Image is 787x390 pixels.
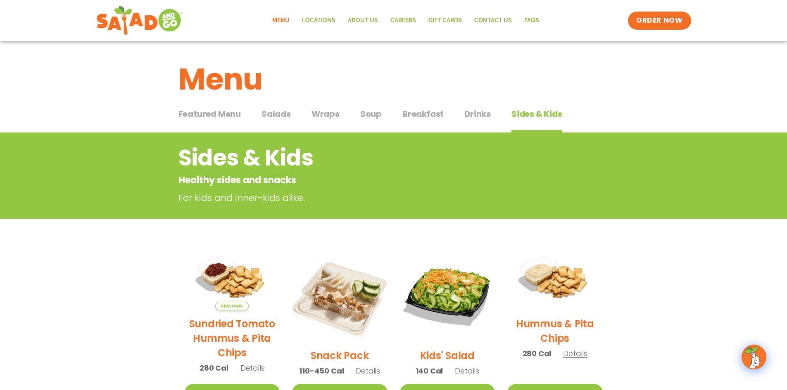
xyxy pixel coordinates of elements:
span: Drinks [464,108,491,120]
a: Contact Us [468,11,518,30]
a: FAQs [518,11,545,30]
img: Product photo for Kids’ Salad [400,247,495,342]
span: ORDER NOW [636,16,682,26]
p: Healthy sides and snacks [178,173,542,187]
h2: Kids' Salad [420,348,475,363]
span: 280 Cal [523,348,552,359]
img: new-SAG-logo-768×292 [96,4,183,37]
span: Details [356,366,380,376]
span: Salads [262,108,291,120]
img: Product photo for Hummus & Pita Chips [507,247,603,310]
span: Details [455,366,479,376]
span: Wraps [311,108,340,120]
span: 110-450 Cal [299,365,344,376]
a: ORDER NOW [628,12,691,30]
a: Locations [296,11,342,30]
img: wpChatIcon [742,345,766,369]
a: Careers [384,11,422,30]
p: For kids and inner-kids alike. [178,191,546,205]
h2: Hummus & Pita Chips [507,317,603,345]
h2: Snack Pack [311,348,369,363]
span: 280 Cal [200,362,228,373]
img: Product photo for Sundried Tomato Hummus & Pita Chips [185,247,280,310]
span: 140 Cal [416,365,443,376]
span: Soup [360,108,382,120]
span: Details [240,363,265,373]
div: Tabbed content [178,105,609,133]
span: Seasonal [215,302,249,310]
h2: Sides & Kids [178,141,542,175]
nav: Menu [266,11,545,30]
h1: Menu [178,57,609,102]
span: Details [563,348,587,359]
span: Sides & Kids [511,108,562,120]
a: Menu [266,11,296,30]
span: Breakfast [402,108,444,120]
h2: Sundried Tomato Hummus & Pita Chips [185,317,280,360]
a: About Us [342,11,384,30]
a: GIFT CARDS [422,11,468,30]
span: Featured Menu [178,108,241,120]
img: Product photo for Snack Pack [292,247,388,342]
